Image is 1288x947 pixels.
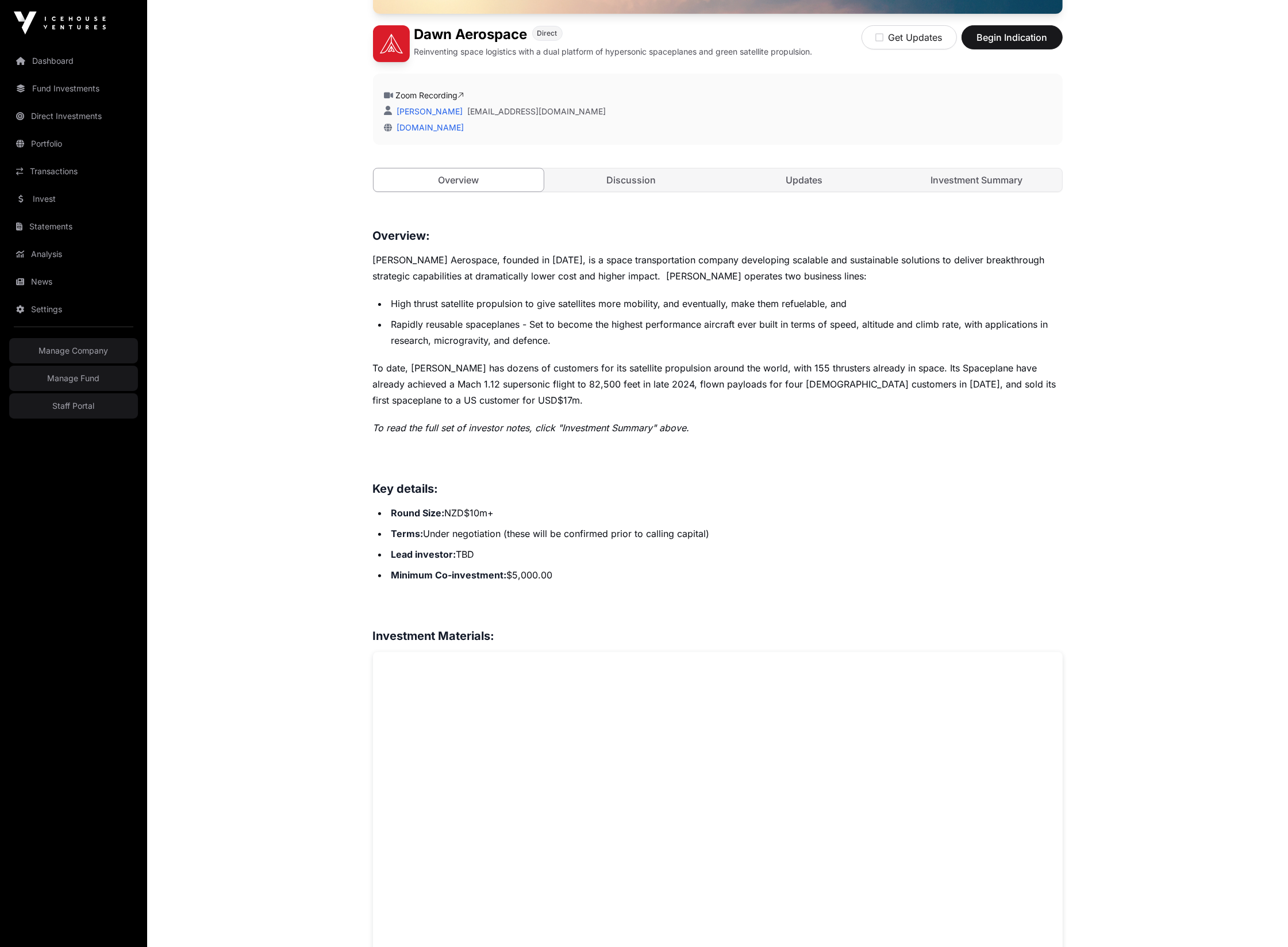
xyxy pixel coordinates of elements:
a: Begin Indication [962,37,1063,48]
strong: : [453,549,456,560]
a: Portfolio [9,131,138,156]
a: Statements [9,214,138,239]
a: Transactions [9,159,138,184]
strong: Lead investor [391,549,453,560]
a: Invest [9,186,138,212]
h1: Dawn Aerospace [414,25,528,44]
a: Direct Investments [9,103,138,129]
a: Manage Fund [9,366,138,391]
h3: Key details: [373,480,1063,498]
li: Under negotiation (these will be confirmed prior to calling capital) [388,526,1063,542]
img: Dawn Aerospace [373,25,410,62]
strong: Round Size: [391,507,445,519]
span: Begin Indication [976,30,1048,44]
a: Analysis [9,241,138,267]
a: Manage Company [9,338,138,363]
a: [PERSON_NAME] [395,106,463,116]
a: News [9,269,138,294]
span: Direct [537,29,558,38]
a: Dashboard [9,48,138,74]
a: Updates [719,168,890,191]
img: Icehouse Ventures Logo [14,11,106,34]
em: To read the full set of investor notes, click "Investment Summary" above. [373,422,690,434]
a: Settings [9,297,138,322]
nav: Tabs [374,168,1062,191]
a: Zoom Recording [396,90,464,100]
a: [DOMAIN_NAME] [393,122,464,132]
li: NZD$10m+ [388,505,1063,521]
a: Fund Investments [9,76,138,101]
button: Get Updates [862,25,957,49]
a: Staff Portal [9,393,138,419]
strong: Minimum Co-investment: [391,569,507,581]
li: TBD [388,546,1063,562]
li: $5,000.00 [388,567,1063,583]
a: Overview [373,168,545,192]
p: Reinventing space logistics with a dual platform of hypersonic spaceplanes and green satellite pr... [414,46,813,57]
li: High thrust satellite propulsion to give satellites more mobility, and eventually, make them refu... [388,296,1063,312]
h3: Overview: [373,227,1063,245]
iframe: Chat Widget [1231,892,1288,947]
button: Begin Indication [962,25,1063,49]
h3: Investment Materials: [373,627,1063,645]
a: Discussion [546,168,717,191]
p: To date, [PERSON_NAME] has dozens of customers for its satellite propulsion around the world, wit... [373,360,1063,408]
li: Rapidly reusable spaceplanes - Set to become the highest performance aircraft ever built in terms... [388,316,1063,348]
strong: Terms: [391,528,424,539]
a: Investment Summary [891,168,1062,191]
p: [PERSON_NAME] Aerospace, founded in [DATE], is a space transportation company developing scalable... [373,252,1063,284]
a: [EMAIL_ADDRESS][DOMAIN_NAME] [468,106,606,117]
